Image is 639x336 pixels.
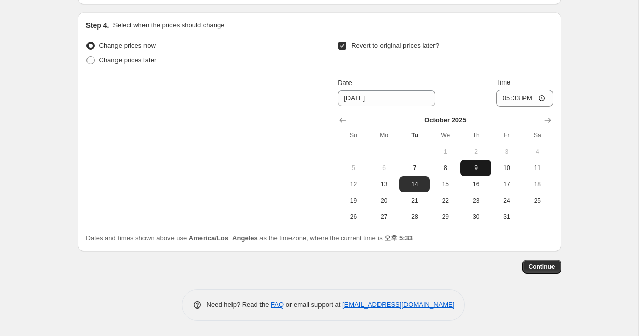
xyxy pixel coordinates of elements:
span: Fr [496,131,518,139]
button: Monday October 13 2025 [369,176,399,192]
span: 6 [373,164,395,172]
button: Friday October 3 2025 [491,144,522,160]
button: Thursday October 9 2025 [460,160,491,176]
button: Tuesday October 28 2025 [399,209,430,225]
span: 18 [526,180,548,188]
span: Need help? Read the [207,301,271,309]
input: 12:00 [496,90,553,107]
span: 12 [342,180,364,188]
span: 20 [373,197,395,205]
button: Thursday October 2 2025 [460,144,491,160]
th: Wednesday [430,127,460,144]
button: Sunday October 12 2025 [338,176,368,192]
span: 2 [464,148,487,156]
span: 23 [464,197,487,205]
button: Show next month, November 2025 [541,113,555,127]
span: 3 [496,148,518,156]
button: Friday October 17 2025 [491,176,522,192]
button: Wednesday October 8 2025 [430,160,460,176]
span: 8 [434,164,456,172]
h2: Step 4. [86,20,109,31]
span: 16 [464,180,487,188]
button: Saturday October 4 2025 [522,144,553,160]
span: Tu [403,131,426,139]
button: Show previous month, September 2025 [336,113,350,127]
span: 17 [496,180,518,188]
span: 19 [342,197,364,205]
a: [EMAIL_ADDRESS][DOMAIN_NAME] [342,301,454,309]
span: or email support at [284,301,342,309]
button: Tuesday October 14 2025 [399,176,430,192]
button: Monday October 20 2025 [369,192,399,209]
b: 오후 5:33 [384,234,413,242]
span: 9 [464,164,487,172]
span: 27 [373,213,395,221]
span: 1 [434,148,456,156]
button: Thursday October 30 2025 [460,209,491,225]
span: Change prices now [99,42,156,49]
button: Friday October 24 2025 [491,192,522,209]
span: 29 [434,213,456,221]
span: 14 [403,180,426,188]
button: Sunday October 19 2025 [338,192,368,209]
span: 7 [403,164,426,172]
span: 10 [496,164,518,172]
span: 30 [464,213,487,221]
button: Saturday October 25 2025 [522,192,553,209]
span: 13 [373,180,395,188]
button: Continue [522,260,561,274]
button: Wednesday October 1 2025 [430,144,460,160]
span: 4 [526,148,548,156]
b: America/Los_Angeles [189,234,258,242]
th: Saturday [522,127,553,144]
th: Friday [491,127,522,144]
span: 21 [403,197,426,205]
button: Wednesday October 15 2025 [430,176,460,192]
button: Wednesday October 29 2025 [430,209,460,225]
span: Revert to original prices later? [351,42,439,49]
p: Select when the prices should change [113,20,224,31]
button: Thursday October 23 2025 [460,192,491,209]
th: Monday [369,127,399,144]
span: 28 [403,213,426,221]
span: Change prices later [99,56,157,64]
span: Date [338,79,352,87]
span: 22 [434,197,456,205]
span: 24 [496,197,518,205]
button: Monday October 27 2025 [369,209,399,225]
button: Sunday October 26 2025 [338,209,368,225]
span: Mo [373,131,395,139]
button: Monday October 6 2025 [369,160,399,176]
th: Tuesday [399,127,430,144]
button: Today Tuesday October 7 2025 [399,160,430,176]
th: Sunday [338,127,368,144]
a: FAQ [271,301,284,309]
span: 5 [342,164,364,172]
th: Thursday [460,127,491,144]
button: Saturday October 11 2025 [522,160,553,176]
span: Th [464,131,487,139]
button: Wednesday October 22 2025 [430,192,460,209]
span: Su [342,131,364,139]
button: Saturday October 18 2025 [522,176,553,192]
span: 25 [526,197,548,205]
button: Sunday October 5 2025 [338,160,368,176]
button: Thursday October 16 2025 [460,176,491,192]
input: 10/7/2025 [338,90,435,106]
button: Tuesday October 21 2025 [399,192,430,209]
span: We [434,131,456,139]
span: 11 [526,164,548,172]
span: Dates and times shown above use as the timezone, where the current time is [86,234,413,242]
button: Friday October 31 2025 [491,209,522,225]
span: 26 [342,213,364,221]
span: Continue [529,263,555,271]
span: 31 [496,213,518,221]
button: Friday October 10 2025 [491,160,522,176]
span: Time [496,78,510,86]
span: 15 [434,180,456,188]
span: Sa [526,131,548,139]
